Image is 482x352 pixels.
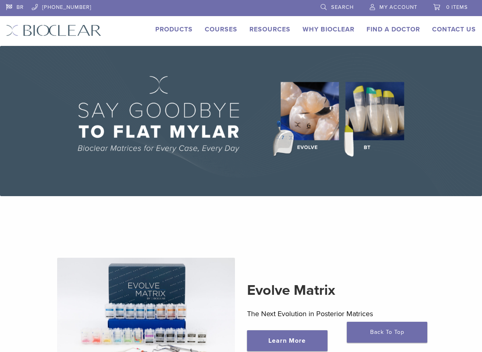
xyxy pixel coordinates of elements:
a: Why Bioclear [303,25,354,33]
img: Bioclear [6,25,101,36]
a: Back To Top [347,322,427,343]
a: Find A Doctor [367,25,420,33]
p: The Next Evolution in Posterior Matrices [247,308,425,320]
a: Products [155,25,193,33]
h2: Evolve Matrix [247,281,425,300]
a: Courses [205,25,237,33]
a: Resources [249,25,290,33]
span: Search [331,4,354,10]
span: My Account [379,4,417,10]
a: Learn More [247,330,328,351]
a: Contact Us [432,25,476,33]
span: 0 items [446,4,468,10]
